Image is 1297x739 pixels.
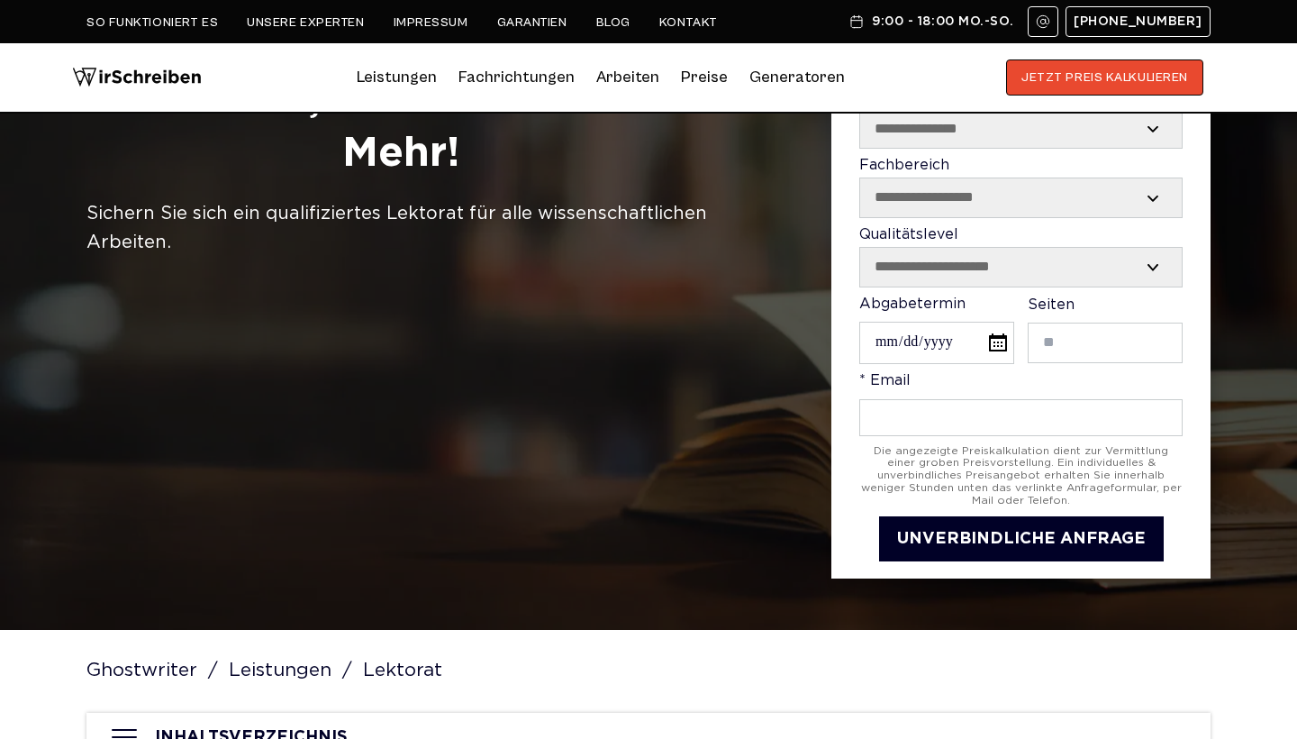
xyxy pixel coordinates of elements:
a: Blog [596,15,630,30]
input: * Email [859,399,1183,436]
label: * Email [859,373,1183,435]
div: Die angezeigte Preiskalkulation dient zur Vermittlung einer groben Preisvorstellung. Ein individu... [859,445,1183,507]
span: Seiten [1028,298,1075,312]
a: Fachrichtungen [458,63,575,92]
span: Lektorat [363,662,449,679]
label: Leistung [859,88,1183,149]
span: 9:00 - 18:00 Mo.-So. [872,14,1013,29]
a: Leistungen [357,63,437,92]
a: [PHONE_NUMBER] [1066,6,1211,37]
a: Garantien [497,15,567,30]
a: Leistungen [229,662,358,679]
select: Qualitätslevel [860,248,1182,286]
span: [PHONE_NUMBER] [1074,14,1202,29]
a: Preise [681,68,728,87]
button: JETZT PREIS KALKULIEREN [1006,59,1203,96]
div: Sichern Sie sich ein qualifiziertes Lektorat für alle wissenschaftlichen Arbeiten. [86,199,714,257]
img: logo wirschreiben [72,59,202,96]
label: Abgabetermin [859,297,1014,365]
img: Email [1036,14,1050,29]
a: Unsere Experten [247,15,364,30]
a: Ghostwriter [86,662,224,679]
span: UNVERBINDLICHE ANFRAGE [897,532,1146,546]
a: Arbeiten [596,63,659,92]
input: Abgabetermin [859,322,1014,364]
a: Kontakt [659,15,718,30]
a: So funktioniert es [86,15,218,30]
form: Contact form [859,55,1183,562]
a: Impressum [394,15,468,30]
label: Qualitätslevel [859,227,1183,287]
select: Leistung [860,110,1182,148]
label: Fachbereich [859,158,1183,218]
a: Generatoren [749,63,845,92]
img: Schedule [848,14,865,29]
button: UNVERBINDLICHE ANFRAGE [879,516,1164,562]
select: Fachbereich [860,178,1182,216]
